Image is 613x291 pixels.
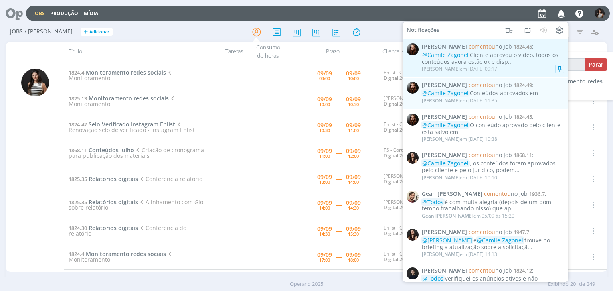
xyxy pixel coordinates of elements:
[69,146,204,159] span: Criação de cronograma para publicação dos materiais
[378,42,469,61] div: Cliente / Projeto
[69,120,175,128] a: 1824.47Selo Verificado Instagram Enlist
[89,29,109,35] span: Adicionar
[10,28,23,35] span: Jobs
[348,154,359,158] div: 12:00
[317,252,332,258] div: 09/09
[384,152,411,159] a: Digital 2025
[69,198,138,206] a: 1825.35Relatórios digitais
[48,10,81,17] button: Produção
[346,174,361,180] div: 09/09
[384,199,466,211] div: [PERSON_NAME]
[384,204,411,211] a: Digital 2025
[384,251,466,263] div: Enlist - Corteva
[86,250,166,258] span: Monitoramento redes sociais
[248,42,288,61] div: Consumo de horas
[336,71,342,79] span: -----
[69,175,138,183] a: 1825.35Relatórios digitais
[317,122,332,128] div: 09/09
[469,266,512,274] span: no Job
[84,28,88,36] span: +
[422,175,497,180] div: em [DATE] 10:10
[317,226,332,232] div: 09/09
[422,43,467,50] span: [PERSON_NAME]
[422,66,497,72] div: em [DATE] 09:17
[585,58,607,71] button: Parar
[336,123,342,131] span: -----
[89,94,169,102] span: Monitoramento redes sociais
[469,113,512,120] span: no Job
[346,200,361,206] div: 09/09
[384,126,411,133] a: Digital 2025
[336,97,342,105] span: -----
[469,113,495,120] span: comentou
[422,136,497,142] div: em [DATE] 10:38
[89,146,134,154] span: Conteúdos julho
[348,102,359,106] div: 10:30
[407,229,419,241] img: I
[422,114,467,120] span: [PERSON_NAME]
[422,89,469,97] span: @Camile Zagonel
[422,191,564,197] span: :
[407,267,419,279] img: C
[89,175,138,183] span: Relatórios digitais
[31,10,47,17] button: Jobs
[422,90,564,97] div: Conteúdos aprovados em
[422,43,564,50] span: :
[422,213,514,219] div: em 05/09 às 15:20
[587,280,595,288] span: 349
[86,69,166,76] span: Monitoramento redes sociais
[64,42,200,61] div: Título
[317,96,332,102] div: 09/09
[348,128,359,132] div: 11:00
[407,43,419,55] img: E
[469,151,495,159] span: comentou
[336,175,342,183] span: -----
[89,120,175,128] span: Selo Verificado Instagram Enlist
[422,237,564,251] div: e trouxe no briefing a atualização sobre a solicitaçã...
[69,69,173,82] span: Monitoramento
[346,252,361,258] div: 09/09
[529,190,545,197] span: 1936.7
[477,236,523,244] span: @Camile Zagonel
[69,147,87,154] span: 1868.11
[317,71,332,76] div: 09/09
[336,253,342,260] span: -----
[69,224,138,232] a: 1824.30Relatórios digitais
[422,199,564,212] div: é com muita alegria (depois de um bom tempo trabalhando nisso) que ap...
[469,228,495,236] span: comentou
[469,81,495,88] span: comentou
[84,10,98,17] a: Mídia
[548,280,569,288] span: Exibindo
[69,198,203,211] span: Alinhamento com Gio sobre relatório
[319,128,330,132] div: 10:30
[319,76,330,81] div: 09:00
[422,236,472,244] span: @[PERSON_NAME]
[469,43,512,50] span: no Job
[81,10,101,17] button: Mídia
[422,51,469,59] span: @Camile Zagonel
[336,227,342,234] span: -----
[594,6,605,20] button: C
[346,122,361,128] div: 09/09
[422,52,564,65] div: Cliente aprovou o vídeo, todos os conteúdos agora estão ok e disp...
[422,160,564,174] div: , os conteúdos foram aprovados pelo cliente e pelo jurídico, podem...
[469,228,512,236] span: no Job
[422,136,460,142] span: [PERSON_NAME]
[69,146,134,154] a: 1868.11Conteúdos julho
[89,224,138,232] span: Relatórios digitais
[69,95,87,102] span: 1825.13
[319,102,330,106] div: 10:00
[384,256,411,263] a: Digital 2025
[69,121,87,128] span: 1824.47
[422,275,564,289] div: Verifiquei os anúncios ativos e não tínhamos nenhum que mencionasse c...
[348,258,359,262] div: 18:00
[81,28,113,36] button: +Adicionar
[69,250,173,263] span: Monitoramento
[422,174,460,181] span: [PERSON_NAME]
[346,96,361,102] div: 09/09
[384,75,411,81] a: Digital 2025
[69,175,87,183] span: 1825.35
[469,43,495,50] span: comentou
[69,250,166,258] a: 1824.4Monitoramento redes sociais
[33,10,45,17] a: Jobs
